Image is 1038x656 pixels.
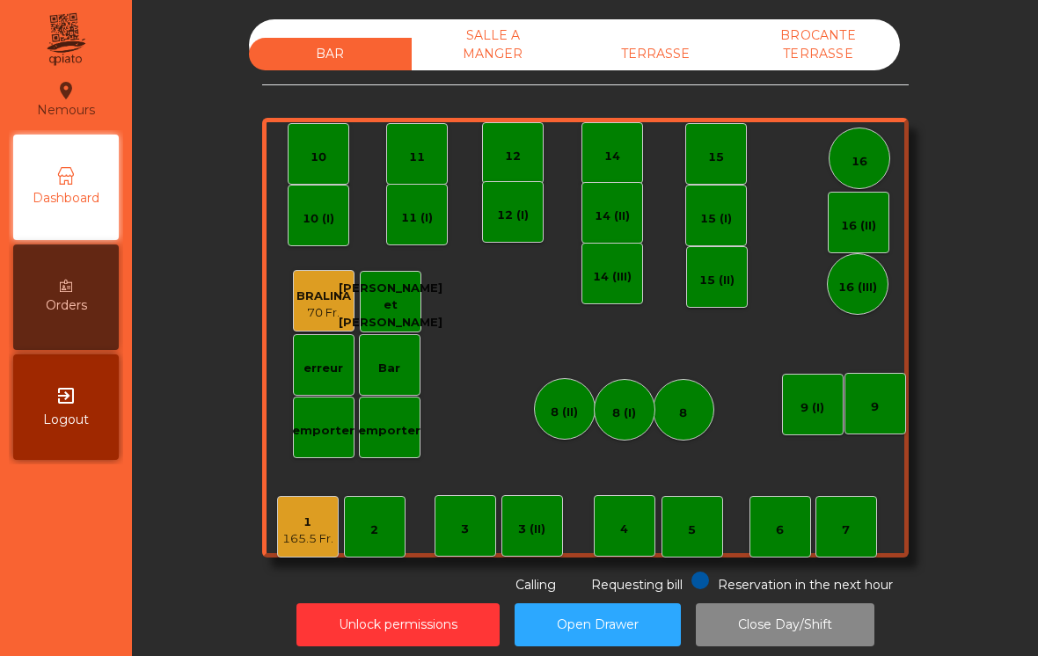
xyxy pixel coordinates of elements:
[800,399,824,417] div: 9 (I)
[612,405,636,422] div: 8 (I)
[378,360,400,377] div: Bar
[842,521,850,539] div: 7
[593,268,632,286] div: 14 (III)
[871,398,879,416] div: 9
[55,80,77,101] i: location_on
[303,360,343,377] div: erreur
[249,38,412,70] div: BAR
[339,280,442,332] div: [PERSON_NAME] et [PERSON_NAME]
[591,577,683,593] span: Requesting bill
[708,149,724,166] div: 15
[296,304,351,322] div: 70 Fr.
[574,38,737,70] div: TERRASSE
[401,209,433,227] div: 11 (I)
[699,272,735,289] div: 15 (II)
[296,288,351,305] div: BRALINA
[737,19,900,70] div: BROCANTE TERRASSE
[838,279,877,296] div: 16 (III)
[303,210,334,228] div: 10 (I)
[358,422,420,440] div: emporter
[679,405,687,422] div: 8
[282,530,333,548] div: 165.5 Fr.
[841,217,876,235] div: 16 (II)
[44,9,87,70] img: qpiato
[497,207,529,224] div: 12 (I)
[282,514,333,531] div: 1
[505,148,521,165] div: 12
[696,603,874,646] button: Close Day/Shift
[292,422,355,440] div: emporter
[551,404,578,421] div: 8 (II)
[37,77,95,121] div: Nemours
[46,296,87,315] span: Orders
[311,149,326,166] div: 10
[33,189,99,208] span: Dashboard
[55,385,77,406] i: exit_to_app
[296,603,500,646] button: Unlock permissions
[518,521,545,538] div: 3 (II)
[776,521,784,539] div: 6
[461,521,469,538] div: 3
[412,19,574,70] div: SALLE A MANGER
[852,153,867,171] div: 16
[515,577,556,593] span: Calling
[43,411,89,429] span: Logout
[604,148,620,165] div: 14
[718,577,893,593] span: Reservation in the next hour
[595,208,630,225] div: 14 (II)
[700,210,732,228] div: 15 (I)
[515,603,681,646] button: Open Drawer
[370,521,378,539] div: 2
[620,521,628,538] div: 4
[688,521,696,539] div: 5
[409,149,425,166] div: 11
